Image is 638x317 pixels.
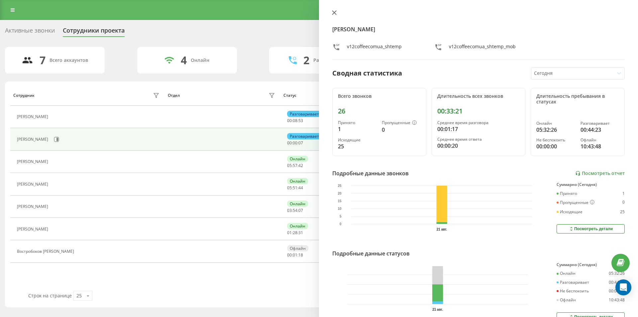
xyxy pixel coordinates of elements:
span: 05 [287,185,292,191]
div: 10:43:48 [581,142,619,150]
div: Среднее время разговора [437,120,520,125]
div: 1 [622,191,625,196]
div: 00:44:23 [581,126,619,134]
text: 15 [338,199,342,203]
div: Офлайн [557,298,576,302]
div: v12coffeecomua_shtemp [347,43,402,53]
text: 5 [340,215,342,218]
div: Принято [557,191,577,196]
div: 00:00:00 [609,289,625,293]
div: Разговаривает [287,111,322,117]
div: v12coffeecomua_shtemp_mob [449,43,516,53]
div: [PERSON_NAME] [17,182,50,187]
div: 00:01:17 [437,125,520,133]
div: 2 [303,54,309,67]
span: 00 [287,252,292,258]
div: 10:43:48 [609,298,625,302]
div: [PERSON_NAME] [17,114,50,119]
div: [PERSON_NAME] [17,159,50,164]
div: : : [287,186,303,190]
span: 01 [293,252,297,258]
span: 51 [293,185,297,191]
div: Пропущенные [382,120,420,126]
div: Всего аккаунтов [50,58,88,63]
div: Длительность пребывания в статусах [536,93,619,105]
div: Онлайн [557,271,576,276]
span: 28 [293,230,297,236]
div: Онлайн [287,223,308,229]
div: Исходящие [338,138,376,142]
div: Разговаривает [287,133,322,139]
span: 18 [298,252,303,258]
div: Всего звонков [338,93,421,99]
div: Онлайн [191,58,209,63]
div: Не беспокоить [557,289,589,293]
div: 26 [338,107,421,115]
button: Посмотреть детали [557,224,625,234]
div: [PERSON_NAME] [17,137,50,142]
div: [PERSON_NAME] [17,227,50,232]
div: Отдел [168,93,180,98]
div: 00:44:23 [609,280,625,285]
text: 10 [338,207,342,211]
div: 05:32:26 [609,271,625,276]
text: 21 авг. [437,228,447,231]
a: Посмотреть отчет [575,171,625,176]
span: Строк на странице [28,292,72,299]
div: 4 [181,54,187,67]
div: Подробные данные звонков [332,169,409,177]
div: 00:33:21 [437,107,520,115]
div: Онлайн [287,201,308,207]
div: Сотрудник [13,93,35,98]
div: Разговаривают [313,58,350,63]
span: 07 [298,208,303,213]
div: Принято [338,120,376,125]
div: : : [287,163,303,168]
div: 7 [40,54,46,67]
text: 20 [338,192,342,195]
div: 25 [620,210,625,214]
span: 05 [287,163,292,168]
div: Пропущенные [557,200,594,205]
div: Суммарно (Сегодня) [557,182,625,187]
span: 44 [298,185,303,191]
div: Длительность всех звонков [437,93,520,99]
div: : : [287,118,303,123]
div: Подробные данные статусов [332,249,410,257]
text: 21 авг. [432,308,443,311]
span: 08 [293,118,297,123]
div: Офлайн [287,245,308,251]
div: Open Intercom Messenger [615,279,631,295]
div: [PERSON_NAME] [17,204,50,209]
div: Активные звонки [5,27,55,37]
div: Офлайн [581,138,619,142]
span: 03 [287,208,292,213]
div: Онлайн [287,156,308,162]
div: Исходящие [557,210,583,214]
text: 0 [340,222,342,226]
div: Онлайн [287,178,308,184]
span: 31 [298,230,303,236]
div: Сотрудники проекта [63,27,125,37]
text: 25 [338,184,342,188]
div: 1 [338,125,376,133]
div: Сводная статистика [332,68,402,78]
div: 05:32:26 [536,126,575,134]
div: Статус [283,93,296,98]
div: Разговаривает [581,121,619,126]
div: Разговаривает [557,280,589,285]
span: 57 [293,163,297,168]
span: 00 [293,140,297,146]
span: 00 [287,140,292,146]
span: 53 [298,118,303,123]
div: : : [287,231,303,235]
div: 25 [76,292,82,299]
div: Посмотреть детали [569,226,613,232]
span: 07 [298,140,303,146]
div: Суммарно (Сегодня) [557,262,625,267]
div: Не беспокоить [536,138,575,142]
div: 00:00:20 [437,142,520,150]
div: 25 [338,142,376,150]
div: 00:00:00 [536,142,575,150]
span: 00 [287,118,292,123]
